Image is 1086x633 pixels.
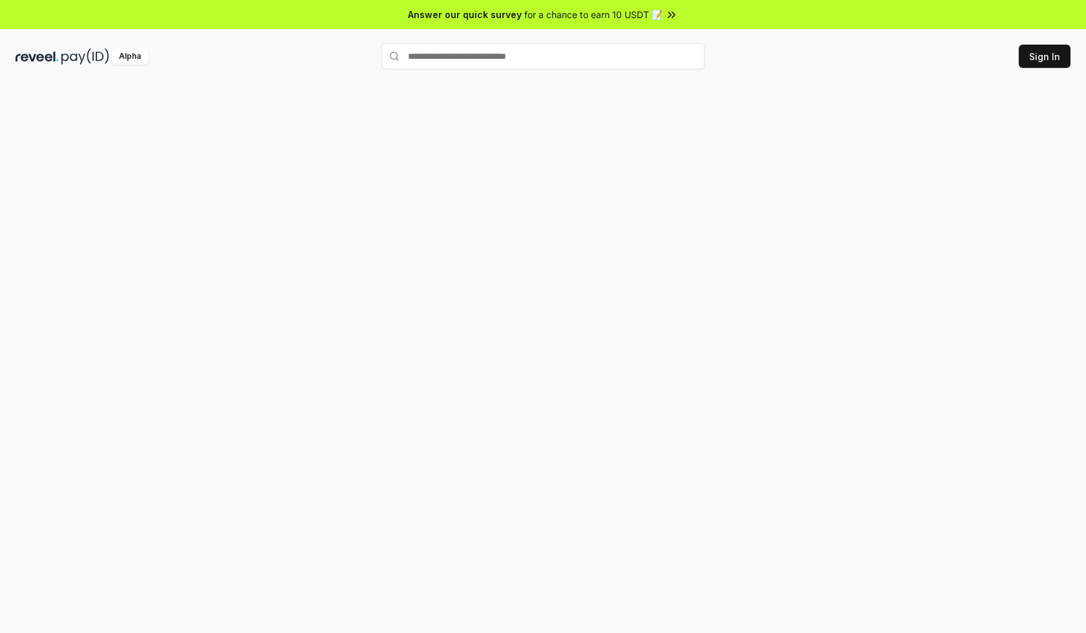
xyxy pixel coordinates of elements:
[1019,45,1070,68] button: Sign In
[112,48,148,65] div: Alpha
[16,48,59,65] img: reveel_dark
[408,8,522,21] span: Answer our quick survey
[61,48,109,65] img: pay_id
[524,8,663,21] span: for a chance to earn 10 USDT 📝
